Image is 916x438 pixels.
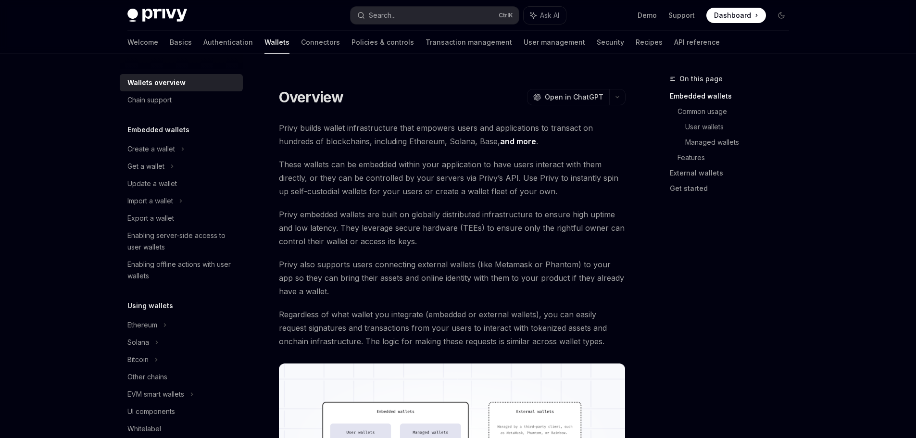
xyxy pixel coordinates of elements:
[127,319,157,331] div: Ethereum
[127,143,175,155] div: Create a wallet
[127,124,189,136] h5: Embedded wallets
[127,31,158,54] a: Welcome
[351,31,414,54] a: Policies & controls
[678,150,797,165] a: Features
[545,92,603,102] span: Open in ChatGPT
[127,388,184,400] div: EVM smart wallets
[670,181,797,196] a: Get started
[638,11,657,20] a: Demo
[127,94,172,106] div: Chain support
[540,11,559,20] span: Ask AI
[127,178,177,189] div: Update a wallet
[120,210,243,227] a: Export a wallet
[426,31,512,54] a: Transaction management
[127,371,167,383] div: Other chains
[670,88,797,104] a: Embedded wallets
[127,406,175,417] div: UI components
[120,91,243,109] a: Chain support
[127,259,237,282] div: Enabling offline actions with user wallets
[127,9,187,22] img: dark logo
[369,10,396,21] div: Search...
[127,161,164,172] div: Get a wallet
[714,11,751,20] span: Dashboard
[264,31,289,54] a: Wallets
[120,256,243,285] a: Enabling offline actions with user wallets
[670,165,797,181] a: External wallets
[127,300,173,312] h5: Using wallets
[120,74,243,91] a: Wallets overview
[279,158,626,198] span: These wallets can be embedded within your application to have users interact with them directly, ...
[279,208,626,248] span: Privy embedded wallets are built on globally distributed infrastructure to ensure high uptime and...
[668,11,695,20] a: Support
[120,175,243,192] a: Update a wallet
[524,7,566,24] button: Ask AI
[685,135,797,150] a: Managed wallets
[279,88,344,106] h1: Overview
[774,8,789,23] button: Toggle dark mode
[120,403,243,420] a: UI components
[636,31,663,54] a: Recipes
[170,31,192,54] a: Basics
[127,423,161,435] div: Whitelabel
[301,31,340,54] a: Connectors
[678,104,797,119] a: Common usage
[674,31,720,54] a: API reference
[127,230,237,253] div: Enabling server-side access to user wallets
[597,31,624,54] a: Security
[279,121,626,148] span: Privy builds wallet infrastructure that empowers users and applications to transact on hundreds o...
[527,89,609,105] button: Open in ChatGPT
[499,12,513,19] span: Ctrl K
[120,227,243,256] a: Enabling server-side access to user wallets
[524,31,585,54] a: User management
[127,213,174,224] div: Export a wallet
[127,195,173,207] div: Import a wallet
[127,354,149,365] div: Bitcoin
[679,73,723,85] span: On this page
[203,31,253,54] a: Authentication
[500,137,536,147] a: and more
[351,7,519,24] button: Search...CtrlK
[120,420,243,438] a: Whitelabel
[706,8,766,23] a: Dashboard
[120,368,243,386] a: Other chains
[279,258,626,298] span: Privy also supports users connecting external wallets (like Metamask or Phantom) to your app so t...
[279,308,626,348] span: Regardless of what wallet you integrate (embedded or external wallets), you can easily request si...
[127,337,149,348] div: Solana
[127,77,186,88] div: Wallets overview
[685,119,797,135] a: User wallets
